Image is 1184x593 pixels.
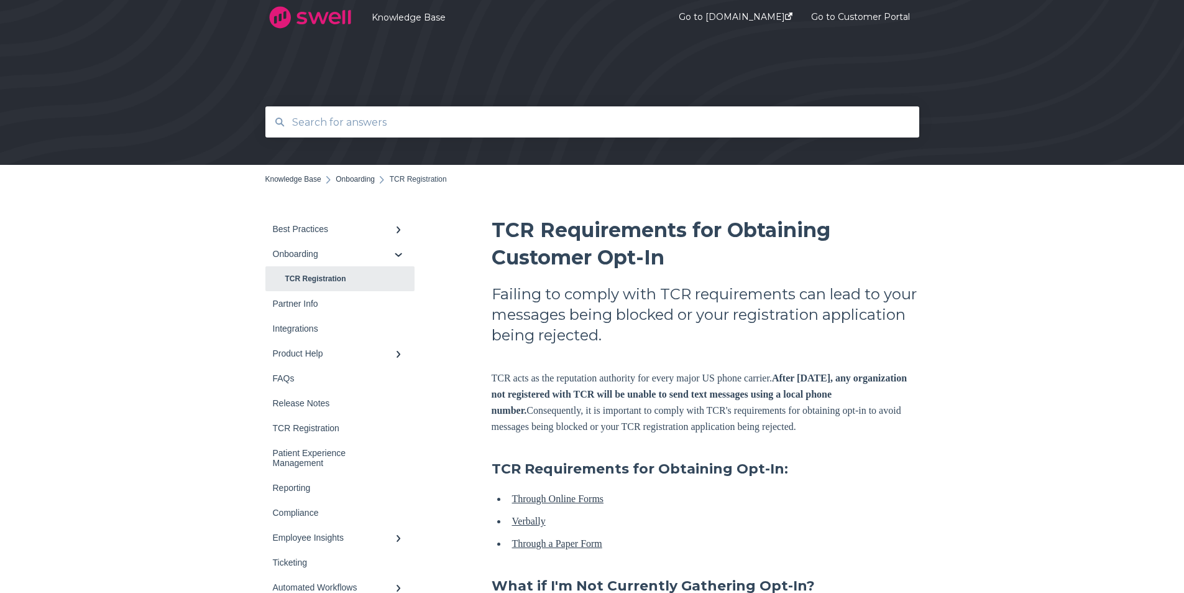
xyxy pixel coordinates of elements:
[273,448,395,468] div: Patient Experience Management
[273,508,395,518] div: Compliance
[492,284,919,345] h2: Failing to comply with TCR requirements can lead to your messages being blocked or your registrat...
[265,266,415,291] a: TCR Registration
[265,175,321,184] a: Knowledge Base
[273,423,395,433] div: TCR Registration
[265,341,415,366] a: Product Help
[273,324,395,334] div: Integrations
[265,550,415,575] a: Ticketing
[273,299,395,309] div: Partner Info
[265,500,415,525] a: Compliance
[265,217,415,241] a: Best Practices
[265,416,415,441] a: TCR Registration
[492,370,919,435] p: TCR acts as the reputation authority for every major US phone carrier. Consequently, it is import...
[492,373,907,416] strong: After [DATE], any organization not registered with TCR will be unable to send text messages using...
[336,175,375,184] a: Onboarding
[492,218,830,269] span: TCR Requirements for Obtaining Customer Opt-In
[265,2,356,33] img: company logo
[265,391,415,416] a: Release Notes
[273,533,395,543] div: Employee Insights
[273,558,395,567] div: Ticketing
[265,366,415,391] a: FAQs
[273,249,395,259] div: Onboarding
[512,516,546,526] a: Verbally
[265,316,415,341] a: Integrations
[512,538,602,549] a: Through a Paper Form
[492,460,919,479] h3: TCR Requirements for Obtaining Opt-In:
[372,12,641,23] a: Knowledge Base
[273,224,395,234] div: Best Practices
[273,373,395,383] div: FAQs
[273,348,395,358] div: Product Help
[285,109,901,136] input: Search for answers
[273,398,395,408] div: Release Notes
[265,525,415,550] a: Employee Insights
[390,175,447,184] span: TCR Registration
[265,241,415,266] a: Onboarding
[265,475,415,500] a: Reporting
[512,493,604,504] a: Through Online Forms
[265,291,415,316] a: Partner Info
[273,483,395,493] div: Reporting
[265,441,415,475] a: Patient Experience Management
[273,582,395,592] div: Automated Workflows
